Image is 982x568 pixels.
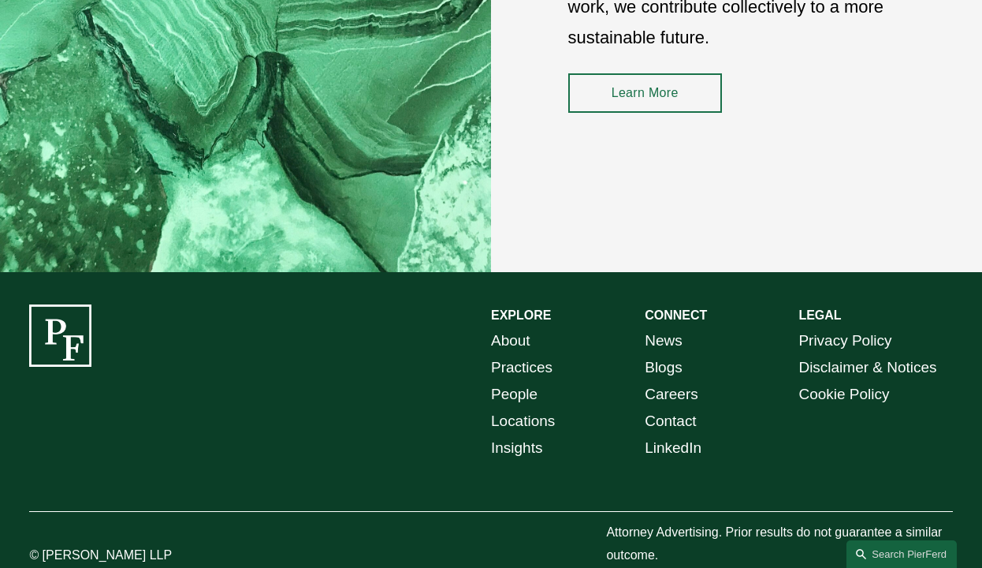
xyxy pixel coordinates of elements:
[798,354,936,381] a: Disclaimer & Notices
[798,308,841,322] strong: LEGAL
[645,381,698,408] a: Careers
[645,435,701,461] a: LinkedIn
[491,308,551,322] strong: EXPLORE
[846,540,957,568] a: Search this site
[491,354,552,381] a: Practices
[29,544,221,567] p: © [PERSON_NAME] LLP
[798,381,889,408] a: Cookie Policy
[491,408,555,435] a: Locations
[491,381,537,408] a: People
[491,435,542,461] a: Insights
[568,73,722,113] a: Learn More
[606,521,952,567] p: Attorney Advertising. Prior results do not guarantee a similar outcome.
[491,327,530,354] a: About
[645,354,683,381] a: Blogs
[798,327,891,354] a: Privacy Policy
[645,308,707,322] strong: CONNECT
[645,327,682,354] a: News
[645,408,696,435] a: Contact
